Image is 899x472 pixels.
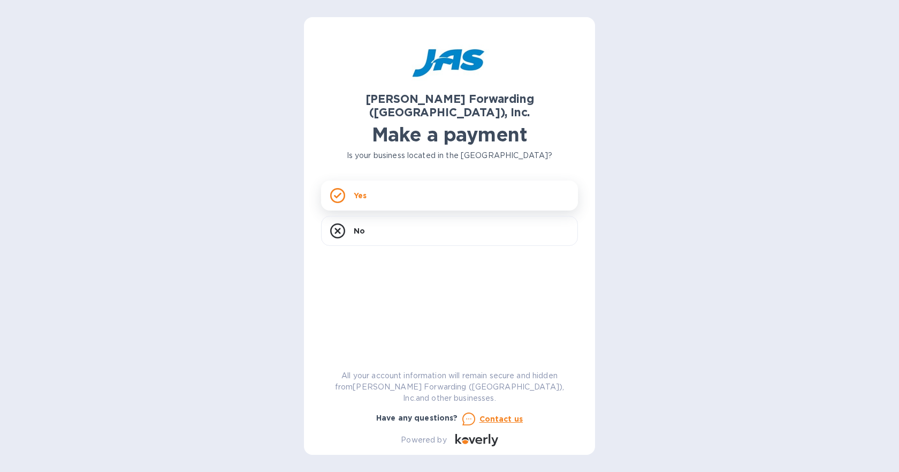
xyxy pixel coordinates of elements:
[321,123,578,146] h1: Make a payment
[321,150,578,161] p: Is your business located in the [GEOGRAPHIC_DATA]?
[401,434,446,446] p: Powered by
[354,190,367,201] p: Yes
[376,414,458,422] b: Have any questions?
[321,370,578,404] p: All your account information will remain secure and hidden from [PERSON_NAME] Forwarding ([GEOGRA...
[479,415,523,423] u: Contact us
[365,92,534,119] b: [PERSON_NAME] Forwarding ([GEOGRAPHIC_DATA]), Inc.
[354,226,365,236] p: No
